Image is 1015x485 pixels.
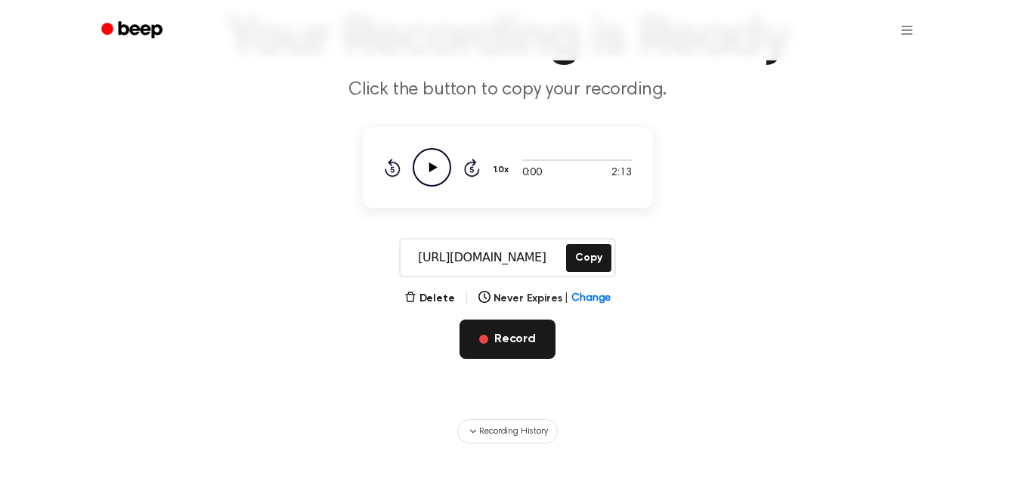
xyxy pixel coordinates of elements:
button: Never Expires|Change [478,291,611,307]
button: Recording History [457,419,557,443]
button: Delete [404,291,455,307]
p: Click the button to copy your recording. [218,78,798,103]
span: | [565,291,568,307]
button: Record [460,320,555,359]
span: 2:13 [611,165,631,181]
span: Change [571,291,611,307]
button: Copy [566,244,611,272]
button: Open menu [889,12,925,48]
span: 0:00 [522,165,542,181]
a: Beep [91,16,176,45]
span: | [464,289,469,307]
button: 1.0x [492,157,515,183]
span: Recording History [479,425,547,438]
